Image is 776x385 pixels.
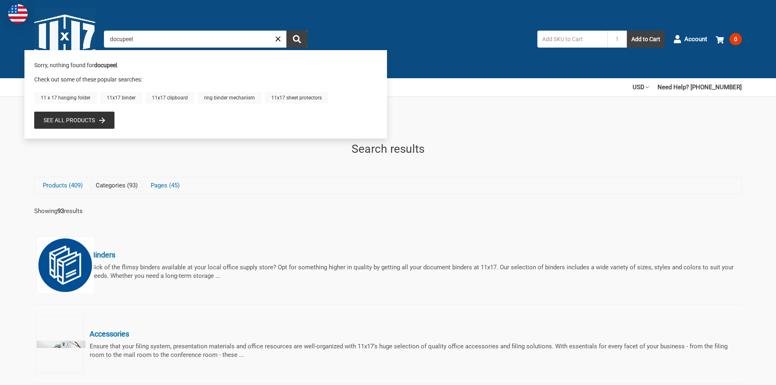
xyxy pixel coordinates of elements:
[34,92,97,103] a: 11 x 17 hanging folder
[90,180,144,191] a: View Categories Tab
[36,236,737,294] a: Binders
[125,182,138,189] span: 93
[34,61,377,75] div: Sorry, nothing found for .
[627,31,665,48] button: Add to Cart
[37,341,86,348] img: Accessories
[67,182,83,189] span: 409
[34,141,742,158] h1: Search results
[730,33,742,45] span: 0
[537,31,607,48] input: Add SKU to Cart
[8,4,28,24] img: duty and tax information for United States
[673,29,707,50] a: Account
[265,92,328,103] a: 11x17 sheet protectors
[57,207,64,215] b: 93
[91,263,737,280] span: Sick of the flimsy binders available at your local office supply store? Opt for something higher ...
[633,78,649,96] a: USD
[167,182,180,189] span: 45
[34,75,377,103] div: Check out some of these popular searches:
[657,78,742,96] a: Need Help? [PHONE_NUMBER]
[37,237,94,294] img: Binders
[104,31,308,48] input: Search by keyword, brand or SKU
[34,207,132,215] div: Showing results
[716,29,742,50] a: 0
[100,92,142,103] a: 11x17 binder
[90,342,737,359] span: Ensure that your filing system, presentation materials and office resources are well-organized wi...
[94,62,117,68] b: docupeel
[684,35,707,44] span: Account
[145,92,194,103] a: 11x17 clipboard
[145,180,186,191] a: View Pages Tab
[36,315,737,373] a: Accessories
[34,9,95,70] img: 11x17.com
[90,329,737,339] span: Accessories
[44,116,105,125] a: See all products
[24,50,387,139] div: Instant Search Results
[274,35,282,43] a: Close
[37,180,89,191] a: View Products Tab
[198,92,262,103] a: ring binder mechanism
[91,250,737,260] span: Binders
